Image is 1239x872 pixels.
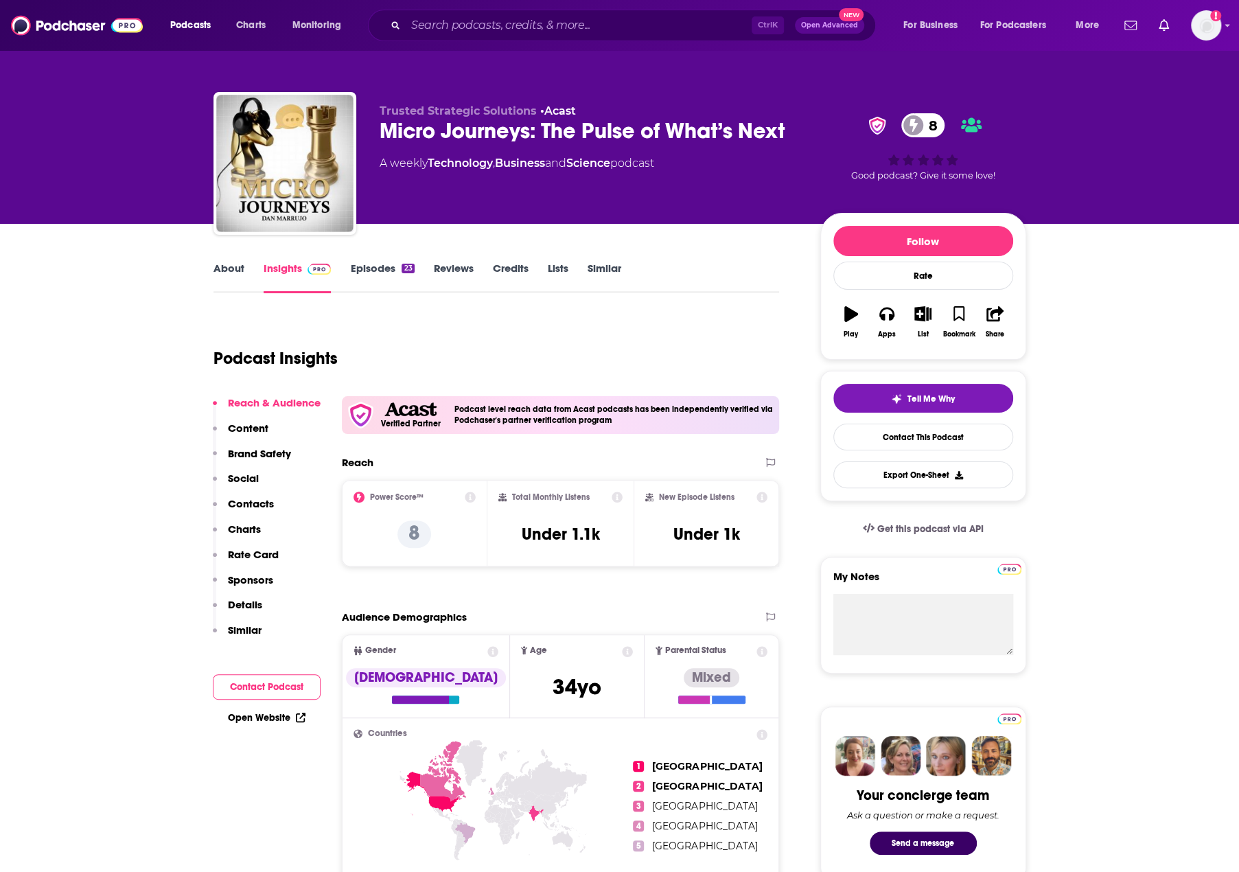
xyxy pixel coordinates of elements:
[292,16,341,35] span: Monitoring
[1119,14,1142,37] a: Show notifications dropdown
[521,524,599,544] h3: Under 1.1k
[844,330,858,339] div: Play
[1153,14,1174,37] a: Show notifications dropdown
[161,14,229,36] button: open menu
[228,472,259,485] p: Social
[545,157,566,170] span: and
[228,422,268,435] p: Content
[347,402,374,428] img: verfied icon
[308,264,332,275] img: Podchaser Pro
[684,668,739,687] div: Mixed
[213,548,279,573] button: Rate Card
[381,10,889,41] div: Search podcasts, credits, & more...
[633,781,644,792] span: 2
[170,16,211,35] span: Podcasts
[833,424,1013,450] a: Contact This Podcast
[852,512,995,546] a: Get this podcast via API
[833,570,1013,594] label: My Notes
[495,157,545,170] a: Business
[659,492,734,502] h2: New Episode Listens
[213,523,261,548] button: Charts
[213,348,338,369] h1: Podcast Insights
[1066,14,1116,36] button: open menu
[997,711,1021,724] a: Pro website
[1191,10,1221,41] img: User Profile
[633,761,644,772] span: 1
[881,736,920,776] img: Barbara Profile
[752,16,784,34] span: Ctrl K
[213,573,273,599] button: Sponsors
[380,104,537,117] span: Trusted Strategic Solutions
[428,157,493,170] a: Technology
[652,780,762,792] span: [GEOGRAPHIC_DATA]
[548,262,568,293] a: Lists
[795,17,864,34] button: Open AdvancedNew
[833,384,1013,413] button: tell me why sparkleTell Me Why
[633,840,644,851] span: 5
[915,113,945,137] span: 8
[228,447,291,460] p: Brand Safety
[213,623,262,649] button: Similar
[213,422,268,447] button: Content
[228,523,261,536] p: Charts
[228,712,305,724] a: Open Website
[878,330,896,339] div: Apps
[346,668,506,687] div: [DEMOGRAPHIC_DATA]
[553,674,601,700] span: 34 yo
[454,404,774,425] h4: Podcast level reach data from Acast podcasts has been independently verified via Podchaser's part...
[216,95,354,232] img: Micro Journeys: The Pulse of What’s Next
[236,16,266,35] span: Charts
[350,262,414,293] a: Episodes23
[493,262,529,293] a: Credits
[213,447,291,472] button: Brand Safety
[434,262,474,293] a: Reviews
[633,801,644,812] span: 3
[283,14,359,36] button: open menu
[820,104,1026,190] div: verified Badge8Good podcast? Give it some love!
[588,262,621,293] a: Similar
[213,396,321,422] button: Reach & Audience
[977,297,1012,347] button: Share
[971,14,1066,36] button: open menu
[228,598,262,611] p: Details
[971,736,1011,776] img: Jon Profile
[833,262,1013,290] div: Rate
[652,800,757,812] span: [GEOGRAPHIC_DATA]
[213,262,244,293] a: About
[213,472,259,497] button: Social
[942,330,975,339] div: Bookmark
[493,157,495,170] span: ,
[544,104,576,117] a: Acast
[997,713,1021,724] img: Podchaser Pro
[566,157,610,170] a: Science
[980,16,1046,35] span: For Podcasters
[1191,10,1221,41] span: Logged in as YiyanWang
[986,330,1004,339] div: Share
[368,729,407,738] span: Countries
[901,113,945,137] a: 8
[370,492,424,502] h2: Power Score™
[869,297,905,347] button: Apps
[264,262,332,293] a: InsightsPodchaser Pro
[918,330,929,339] div: List
[652,820,757,832] span: [GEOGRAPHIC_DATA]
[833,297,869,347] button: Play
[228,548,279,561] p: Rate Card
[228,497,274,510] p: Contacts
[833,461,1013,488] button: Export One-Sheet
[11,12,143,38] img: Podchaser - Follow, Share and Rate Podcasts
[633,821,644,831] span: 4
[894,14,975,36] button: open menu
[835,736,875,776] img: Sydney Profile
[381,420,441,428] h5: Verified Partner
[997,562,1021,575] a: Pro website
[228,396,321,409] p: Reach & Audience
[342,456,373,469] h2: Reach
[877,523,983,535] span: Get this podcast via API
[397,520,431,548] p: 8
[891,393,902,404] img: tell me why sparkle
[365,646,396,655] span: Gender
[228,573,273,586] p: Sponsors
[907,393,955,404] span: Tell Me Why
